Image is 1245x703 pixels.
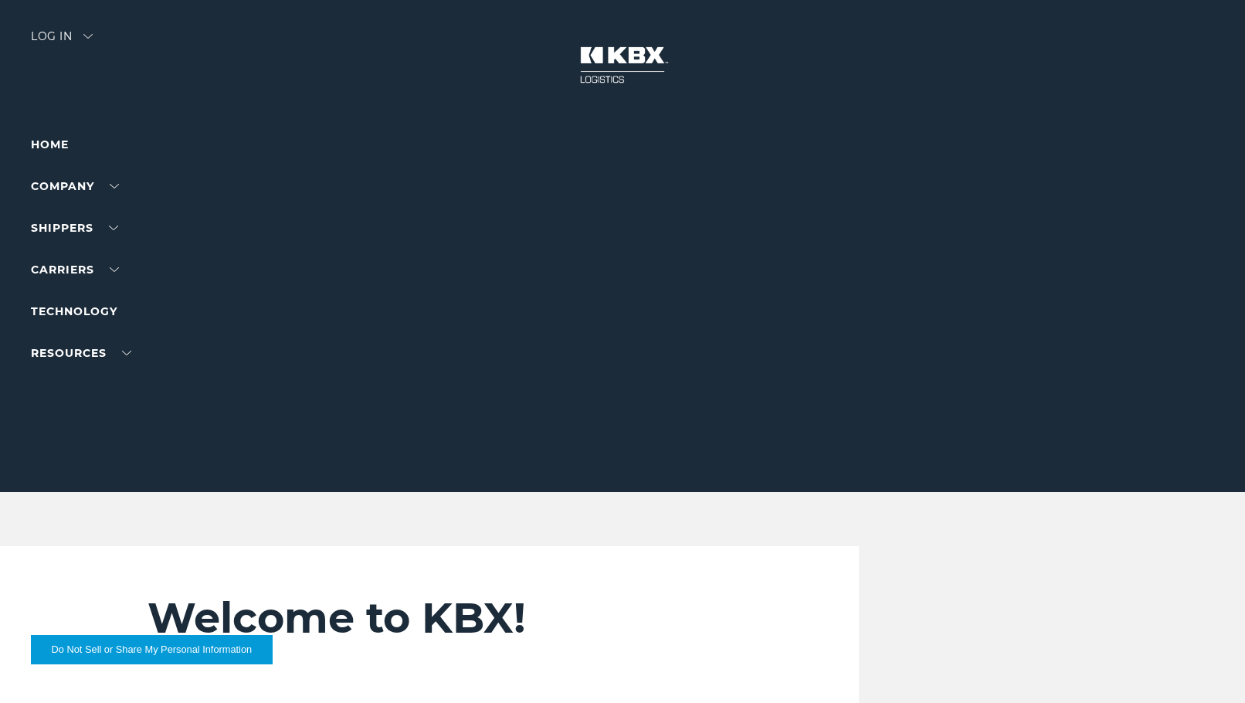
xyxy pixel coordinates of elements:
[565,31,680,99] img: kbx logo
[31,346,131,360] a: RESOURCES
[83,34,93,39] img: arrow
[31,263,119,277] a: Carriers
[31,138,69,151] a: Home
[31,31,93,53] div: Log in
[31,304,117,318] a: Technology
[31,179,119,193] a: Company
[148,593,707,644] h2: Welcome to KBX!
[31,635,273,664] button: Do Not Sell or Share My Personal Information
[31,221,118,235] a: SHIPPERS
